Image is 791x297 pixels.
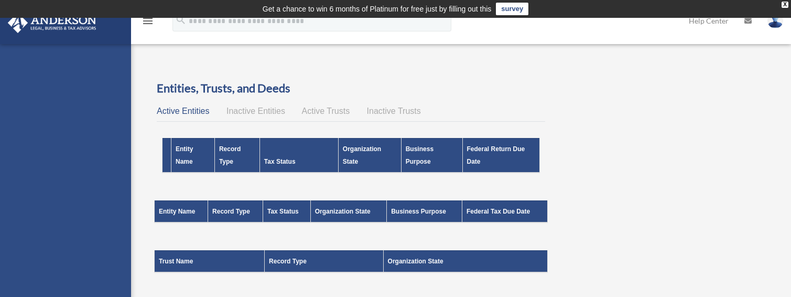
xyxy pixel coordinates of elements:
[5,13,100,33] img: Anderson Advisors Platinum Portal
[263,3,492,15] div: Get a chance to win 6 months of Platinum for free just by filling out this
[175,14,187,26] i: search
[767,13,783,28] img: User Pic
[171,138,215,173] th: Entity Name
[155,200,208,222] th: Entity Name
[302,107,350,115] span: Active Trusts
[226,107,285,115] span: Inactive Entities
[401,138,462,173] th: Business Purpose
[265,250,383,272] th: Record Type
[157,80,545,97] h3: Entities, Trusts, and Deeds
[387,200,462,222] th: Business Purpose
[142,15,154,27] i: menu
[367,107,421,115] span: Inactive Trusts
[208,200,263,222] th: Record Type
[259,138,338,173] th: Tax Status
[157,107,209,115] span: Active Entities
[214,138,259,173] th: Record Type
[462,200,548,222] th: Federal Tax Due Date
[383,250,548,272] th: Organization State
[496,3,528,15] a: survey
[782,2,788,8] div: close
[155,250,265,272] th: Trust Name
[263,200,311,222] th: Tax Status
[310,200,386,222] th: Organization State
[462,138,540,173] th: Federal Return Due Date
[142,18,154,27] a: menu
[338,138,401,173] th: Organization State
